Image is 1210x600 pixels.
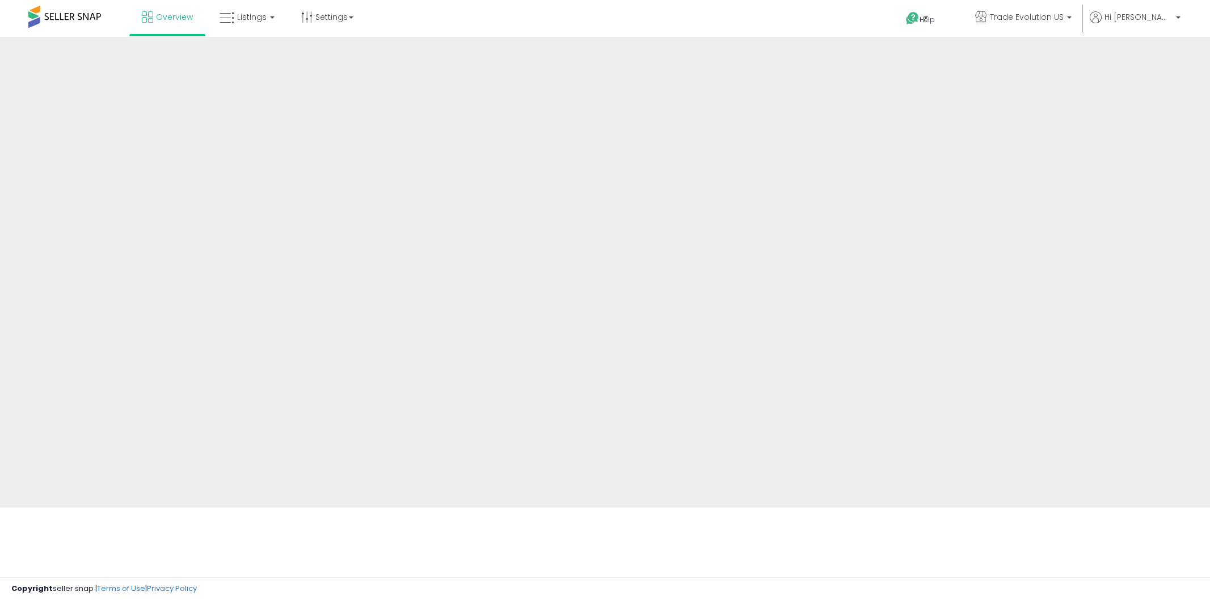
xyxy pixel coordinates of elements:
[920,15,935,24] span: Help
[1090,11,1181,37] a: Hi [PERSON_NAME]
[905,11,920,26] i: Get Help
[1104,11,1173,23] span: Hi [PERSON_NAME]
[990,11,1064,23] span: Trade Evolution US
[156,11,193,23] span: Overview
[237,11,267,23] span: Listings
[897,3,957,37] a: Help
